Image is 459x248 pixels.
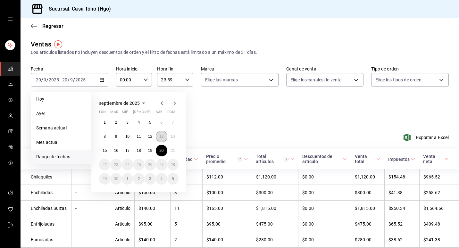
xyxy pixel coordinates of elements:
button: 9 de septiembre de 2025 [110,131,121,142]
abbr: 7 de septiembre de 2025 [172,120,174,125]
button: 5 de octubre de 2025 [167,173,179,185]
svg: Precio promedio = Total artículos / cantidad [238,157,242,161]
td: 3 [170,185,202,201]
span: / [46,77,48,82]
button: 15 de septiembre de 2025 [99,145,110,156]
abbr: 19 de septiembre de 2025 [148,148,152,153]
button: 2 de octubre de 2025 [133,173,144,185]
abbr: 29 de septiembre de 2025 [103,177,107,181]
span: Precio promedio [206,154,248,164]
td: Artículo [111,216,135,232]
label: Hora fin [157,67,193,71]
abbr: domingo [167,110,175,117]
td: Enchiladas [21,185,71,201]
button: 23 de septiembre de 2025 [110,159,121,170]
td: Artículo [111,201,135,216]
abbr: 5 de septiembre de 2025 [149,120,151,125]
td: - [71,201,111,216]
button: open drawer [8,17,13,22]
img: Tooltip marker [54,40,62,48]
abbr: 30 de septiembre de 2025 [114,177,118,181]
td: $140.00 [135,201,170,216]
input: ---- [48,77,59,82]
abbr: 14 de septiembre de 2025 [171,134,175,139]
td: Artículo [111,232,135,248]
button: 17 de septiembre de 2025 [122,145,133,156]
td: $1,564.66 [419,201,459,216]
td: $0.00 [298,232,351,248]
label: Hora inicio [116,67,152,71]
button: 19 de septiembre de 2025 [145,145,156,156]
label: Fecha [31,67,108,71]
button: 8 de septiembre de 2025 [99,131,110,142]
span: Ayer [36,110,86,117]
td: $41.38 [384,185,419,201]
abbr: 6 de septiembre de 2025 [160,120,163,125]
abbr: 22 de septiembre de 2025 [103,162,107,167]
td: $1,815.00 [252,201,298,216]
button: Exportar a Excel [405,134,449,141]
span: / [68,77,70,82]
abbr: viernes [145,110,150,117]
button: 3 de septiembre de 2025 [122,117,133,128]
td: $100.00 [202,185,252,201]
abbr: 28 de septiembre de 2025 [171,162,175,167]
button: 3 de octubre de 2025 [145,173,156,185]
button: 12 de septiembre de 2025 [145,131,156,142]
td: Chilaquiles [21,169,71,185]
td: $0.00 [298,169,351,185]
abbr: 27 de septiembre de 2025 [159,162,163,167]
span: - [60,77,61,82]
span: Impuestos [388,157,415,162]
span: Elige los tipos de orden [375,77,421,83]
td: Enchiladas Suizas [21,201,71,216]
span: Venta total [355,154,381,164]
button: 25 de septiembre de 2025 [133,159,144,170]
abbr: 24 de septiembre de 2025 [125,162,129,167]
td: $475.00 [351,216,385,232]
span: Elige las marcas [205,77,238,83]
abbr: 25 de septiembre de 2025 [137,162,141,167]
button: 30 de septiembre de 2025 [110,173,121,185]
td: - [71,169,111,185]
td: $300.00 [351,185,385,201]
td: $165.00 [202,201,252,216]
td: $95.00 [135,216,170,232]
abbr: 12 de septiembre de 2025 [148,134,152,139]
abbr: 8 de septiembre de 2025 [104,134,106,139]
td: $65.52 [384,216,419,232]
span: Hoy [36,96,86,103]
td: $154.48 [384,169,419,185]
button: septiembre de 2025 [99,99,147,107]
h3: Sucursal: Casa Töhö (Hgo) [44,5,111,13]
label: Tipo de orden [371,67,449,71]
span: Semana actual [36,125,86,131]
abbr: jueves [133,110,171,117]
abbr: 3 de septiembre de 2025 [126,120,129,125]
button: 18 de septiembre de 2025 [133,145,144,156]
abbr: 9 de septiembre de 2025 [115,134,117,139]
abbr: 4 de septiembre de 2025 [138,120,140,125]
div: Impuestos [388,157,410,162]
span: Total artículos [256,154,295,164]
abbr: lunes [99,110,106,117]
abbr: 26 de septiembre de 2025 [148,162,152,167]
button: 16 de septiembre de 2025 [110,145,121,156]
button: 13 de septiembre de 2025 [156,131,167,142]
button: 28 de septiembre de 2025 [167,159,179,170]
button: 14 de septiembre de 2025 [167,131,179,142]
td: - [71,185,111,201]
button: 21 de septiembre de 2025 [167,145,179,156]
abbr: 13 de septiembre de 2025 [159,134,163,139]
abbr: 2 de octubre de 2025 [138,177,140,181]
button: 7 de septiembre de 2025 [167,117,179,128]
button: 11 de septiembre de 2025 [133,131,144,142]
td: $258.62 [419,185,459,201]
td: 11 [170,201,202,216]
button: 4 de octubre de 2025 [156,173,167,185]
div: Venta total [355,154,375,164]
span: Regresar [42,23,63,29]
span: Rango de fechas [36,153,86,160]
td: $0.00 [298,185,351,201]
